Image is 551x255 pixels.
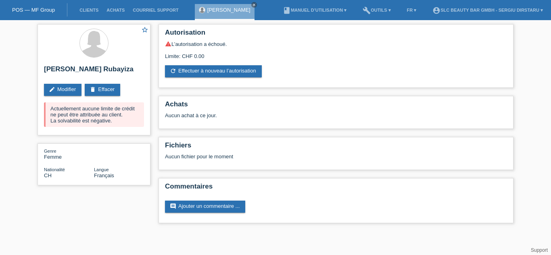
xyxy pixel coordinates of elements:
h2: Autorisation [165,29,507,41]
i: warning [165,41,171,47]
span: Suisse [44,172,52,178]
a: star_border [141,26,148,35]
a: bookManuel d’utilisation ▾ [279,8,351,12]
h2: [PERSON_NAME] Rubayiza [44,65,144,77]
i: edit [49,86,55,93]
a: Clients [75,8,102,12]
div: Aucun achat à ce jour. [165,112,507,124]
i: refresh [170,68,176,74]
a: account_circleSLC Beauty Bar GmbH - Sergiu Dirstaru ▾ [428,8,547,12]
a: POS — MF Group [12,7,55,13]
a: editModifier [44,84,81,96]
a: buildOutils ▾ [359,8,394,12]
a: Support [531,247,548,253]
i: comment [170,203,176,209]
i: delete [90,86,96,93]
i: build [363,6,371,15]
span: Genre [44,149,56,153]
span: Français [94,172,114,178]
i: book [283,6,291,15]
a: [PERSON_NAME] [207,7,250,13]
div: L’autorisation a échoué. [165,41,507,47]
a: refreshEffectuer à nouveau l’autorisation [165,65,262,77]
h2: Achats [165,100,507,112]
h2: Commentaires [165,182,507,195]
a: deleteEffacer [85,84,120,96]
h2: Fichiers [165,141,507,153]
a: close [251,2,257,8]
a: FR ▾ [403,8,421,12]
span: Nationalité [44,167,65,172]
div: Limite: CHF 0.00 [165,47,507,59]
div: Aucun fichier pour le moment [165,153,411,160]
a: commentAjouter un commentaire ... [165,201,245,213]
i: account_circle [432,6,440,15]
a: Courriel Support [129,8,182,12]
i: close [252,3,256,7]
span: Langue [94,167,109,172]
a: Achats [102,8,129,12]
i: star_border [141,26,148,33]
div: Actuellement aucune limite de crédit ne peut être attribuée au client. La solvabilité est négative. [44,102,144,127]
div: Femme [44,148,94,160]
